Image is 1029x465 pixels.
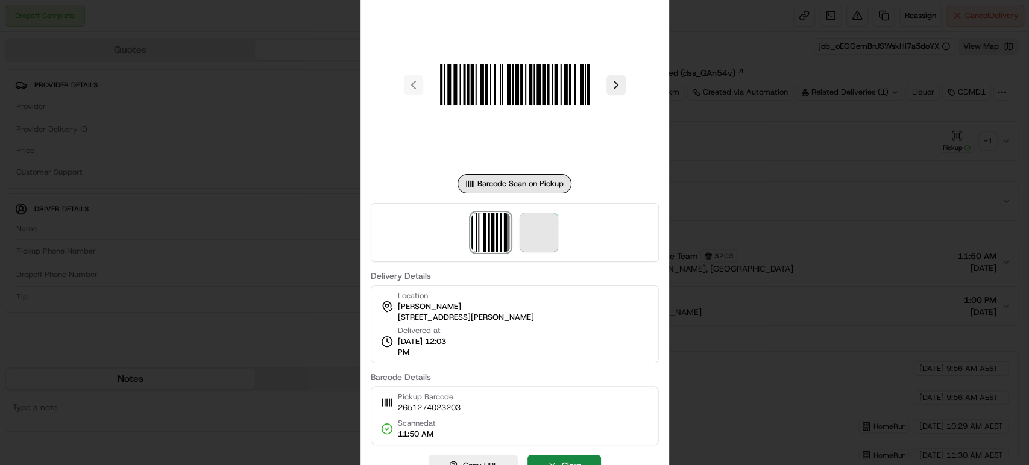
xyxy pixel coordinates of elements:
span: Location [397,290,427,301]
span: 2651274023203 [397,402,460,413]
span: Delivered at [397,325,453,336]
span: Scanned at [397,418,435,429]
span: [STREET_ADDRESS][PERSON_NAME] [397,312,533,323]
label: Delivery Details [370,272,658,280]
img: barcode_scan_on_pickup image [471,213,510,252]
div: Barcode Scan on Pickup [458,174,571,193]
span: [DATE] 12:03 PM [397,336,453,358]
span: [PERSON_NAME] [397,301,461,312]
span: Pickup Barcode [397,392,460,402]
label: Barcode Details [370,373,658,381]
span: 11:50 AM [397,429,435,440]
